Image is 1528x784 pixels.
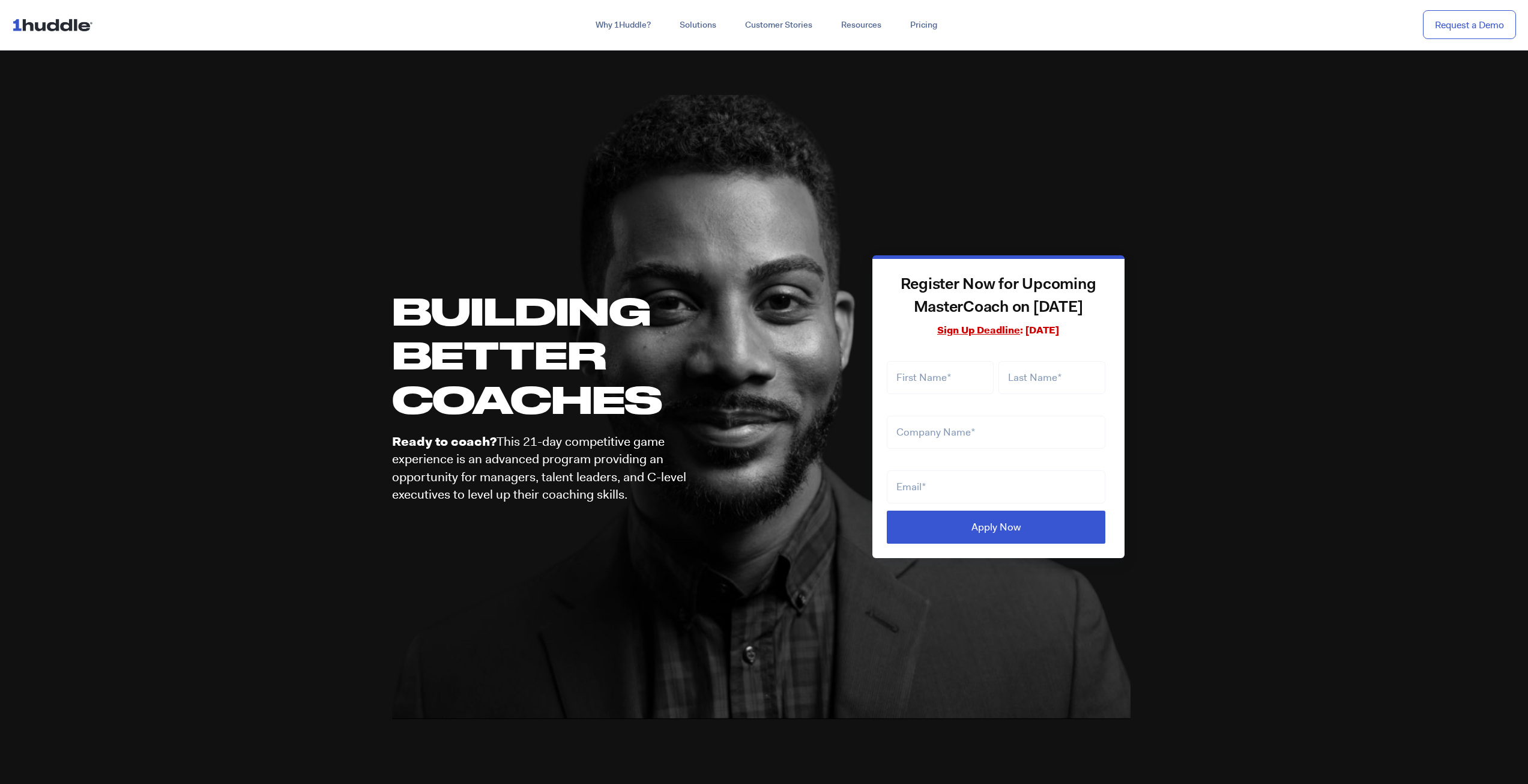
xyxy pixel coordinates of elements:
a: Solutions [665,14,731,36]
a: Resources [827,14,896,36]
p: This 21-day competitive game experience is an advanced program providing an opportunity for manag... [392,433,719,504]
strong: Register Now for Upcoming MasterCoach on [DATE] [901,278,1096,315]
img: ... [12,13,98,36]
input: First Name* [887,361,994,394]
a: Why 1Huddle? [581,14,665,36]
input: Company Name* [887,416,1105,449]
a: Customer Stories [731,14,827,36]
h1: BUILDING BETTER COACHES [392,289,755,421]
input: Last Name* [998,361,1105,394]
a: Pricing [896,14,952,36]
input: Apply Now [887,511,1106,544]
span: : [DATE] [937,324,1059,336]
b: Ready to coach? [392,433,497,450]
a: Request a Demo [1423,10,1516,40]
span: Sign Up Deadline [937,324,1020,336]
input: Email* [887,470,1105,503]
